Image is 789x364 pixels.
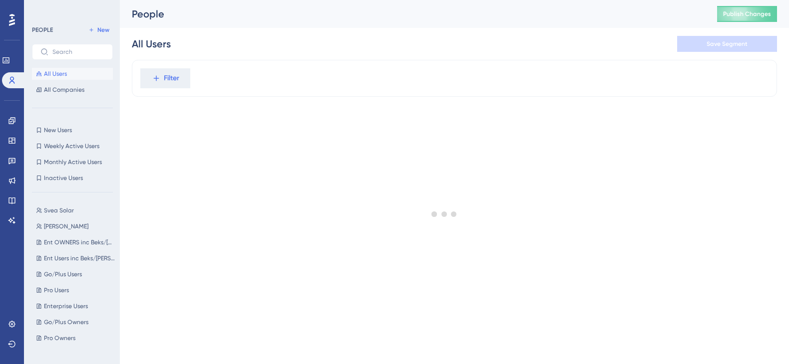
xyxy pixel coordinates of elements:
[32,84,113,96] button: All Companies
[32,300,119,312] button: Enterprise Users
[32,124,113,136] button: New Users
[32,316,119,328] button: Go/Plus Owners
[132,7,692,21] div: People
[44,206,74,214] span: Svea Solar
[44,318,88,326] span: Go/Plus Owners
[97,26,109,34] span: New
[717,6,777,22] button: Publish Changes
[44,174,83,182] span: Inactive Users
[32,26,53,34] div: PEOPLE
[85,24,113,36] button: New
[32,236,119,248] button: Ent OWNERS inc Beks/[PERSON_NAME]
[44,142,99,150] span: Weekly Active Users
[677,36,777,52] button: Save Segment
[32,172,113,184] button: Inactive Users
[32,252,119,264] button: Ent Users inc Beks/[PERSON_NAME]
[44,302,88,310] span: Enterprise Users
[723,10,771,18] span: Publish Changes
[32,204,119,216] button: Svea Solar
[32,68,113,80] button: All Users
[44,334,75,342] span: Pro Owners
[44,158,102,166] span: Monthly Active Users
[44,126,72,134] span: New Users
[44,70,67,78] span: All Users
[44,238,115,246] span: Ent OWNERS inc Beks/[PERSON_NAME]
[32,220,119,232] button: [PERSON_NAME]
[44,254,115,262] span: Ent Users inc Beks/[PERSON_NAME]
[44,270,82,278] span: Go/Plus Users
[44,222,88,230] span: [PERSON_NAME]
[32,156,113,168] button: Monthly Active Users
[32,332,119,344] button: Pro Owners
[32,284,119,296] button: Pro Users
[44,86,84,94] span: All Companies
[44,286,69,294] span: Pro Users
[32,268,119,280] button: Go/Plus Users
[132,37,171,51] div: All Users
[52,48,104,55] input: Search
[707,40,748,48] span: Save Segment
[32,140,113,152] button: Weekly Active Users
